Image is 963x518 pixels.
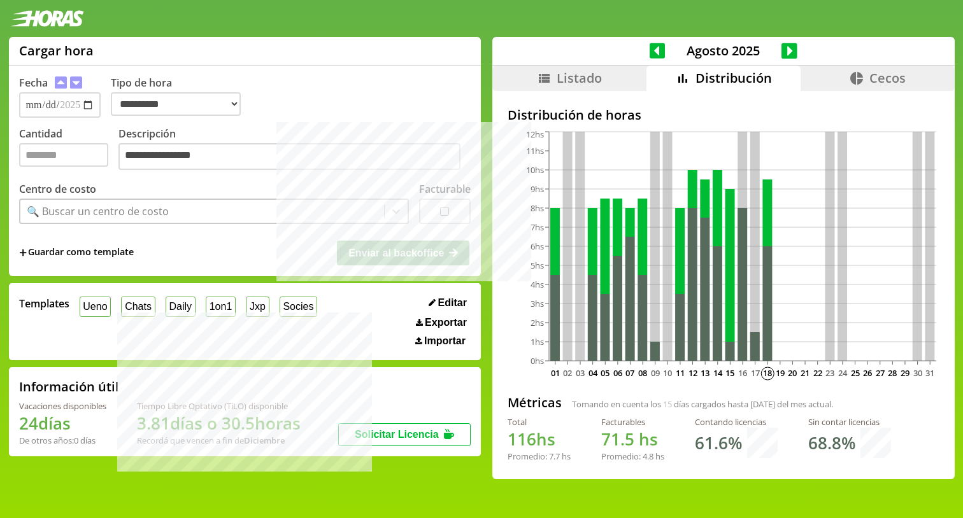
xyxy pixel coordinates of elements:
label: Facturable [419,182,471,196]
div: Sin contar licencias [808,416,891,428]
img: logotipo [10,10,84,27]
text: 13 [701,367,710,379]
label: Cantidad [19,127,118,173]
h1: hs [508,428,571,451]
div: Total [508,416,571,428]
text: 05 [601,367,610,379]
text: 02 [563,367,572,379]
text: 17 [750,367,759,379]
tspan: 8hs [531,202,544,214]
h2: Métricas [508,394,562,411]
button: Chats [121,297,155,316]
tspan: 10hs [526,164,544,176]
select: Tipo de hora [111,92,241,116]
span: Cecos [869,69,906,87]
text: 03 [576,367,585,379]
span: + [19,246,27,260]
button: Ueno [80,297,111,316]
div: Promedio: hs [508,451,571,462]
textarea: Descripción [118,143,460,170]
tspan: 3hs [531,298,544,309]
text: 18 [763,367,772,379]
tspan: 1hs [531,336,544,347]
tspan: 7hs [531,221,544,233]
tspan: 4hs [531,279,544,290]
text: 06 [613,367,622,379]
tspan: 9hs [531,183,544,195]
tspan: 6hs [531,241,544,252]
text: 29 [900,367,909,379]
span: Solicitar Licencia [355,429,439,440]
h1: 68.8 % [808,431,855,454]
text: 21 [801,367,810,379]
text: 20 [788,367,797,379]
text: 10 [663,367,672,379]
span: +Guardar como template [19,246,134,260]
h1: hs [601,428,664,451]
button: Jxp [246,297,269,316]
span: Editar [438,297,467,309]
text: 09 [650,367,659,379]
span: Tomando en cuenta los días cargados hasta [DATE] del mes actual. [572,398,833,410]
button: 1on1 [206,297,236,316]
span: Distribución [695,69,772,87]
h1: Cargar hora [19,42,94,59]
button: Editar [425,297,471,309]
span: Importar [424,335,466,347]
div: Recordá que vencen a fin de [137,435,301,446]
text: 12 [688,367,697,379]
tspan: 11hs [526,145,544,157]
h1: 24 días [19,412,106,435]
span: 116 [508,428,536,451]
text: 28 [888,367,897,379]
text: 14 [713,367,722,379]
text: 19 [775,367,784,379]
tspan: 5hs [531,260,544,271]
div: Tiempo Libre Optativo (TiLO) disponible [137,400,301,412]
text: 27 [875,367,884,379]
h2: Información útil [19,378,119,395]
button: Socies [280,297,318,316]
span: Agosto 2025 [665,42,781,59]
text: 15 [725,367,734,379]
span: Templates [19,297,69,311]
label: Descripción [118,127,471,173]
div: Promedio: hs [601,451,664,462]
label: Fecha [19,76,48,90]
div: Facturables [601,416,664,428]
label: Tipo de hora [111,76,251,118]
text: 31 [925,367,934,379]
text: 24 [838,367,847,379]
text: 16 [738,367,747,379]
button: Solicitar Licencia [338,423,471,446]
input: Cantidad [19,143,108,167]
tspan: 12hs [526,129,544,140]
span: 71.5 [601,428,634,451]
text: 11 [675,367,684,379]
b: Diciembre [244,435,285,446]
text: 01 [550,367,559,379]
h1: 61.6 % [695,431,742,454]
tspan: 2hs [531,317,544,328]
text: 25 [850,367,859,379]
span: Listado [557,69,602,87]
tspan: 0hs [531,355,544,367]
button: Exportar [412,316,471,329]
div: Contando licencias [695,416,778,428]
text: 04 [588,367,597,379]
label: Centro de costo [19,182,96,196]
span: 15 [663,398,672,410]
div: 🔍 Buscar un centro de costo [27,204,169,218]
span: 7.7 [549,451,560,462]
text: 26 [863,367,872,379]
div: Vacaciones disponibles [19,400,106,412]
text: 30 [913,367,922,379]
text: 22 [813,367,822,379]
span: 4.8 [643,451,653,462]
button: Daily [166,297,196,316]
div: De otros años: 0 días [19,435,106,446]
h1: 3.81 días o 30.5 horas [137,412,301,435]
h2: Distribución de horas [508,106,939,123]
text: 07 [625,367,634,379]
span: Exportar [425,317,467,328]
